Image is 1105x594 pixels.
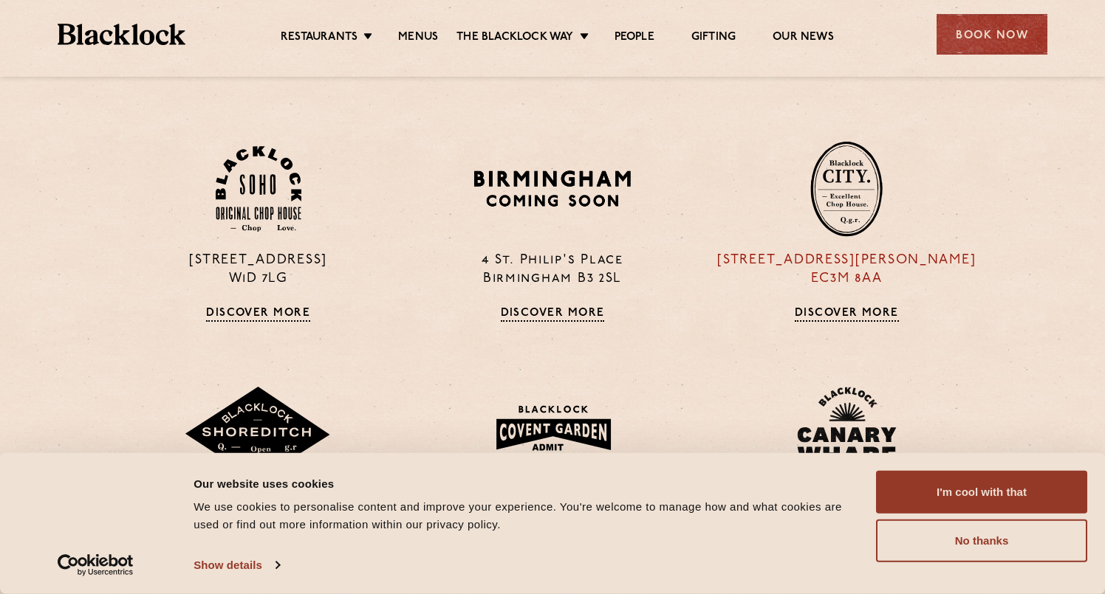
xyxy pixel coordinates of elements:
[58,24,185,45] img: BL_Textured_Logo-footer-cropped.svg
[876,519,1087,562] button: No thanks
[471,165,634,212] img: BIRMINGHAM-P22_-e1747915156957.png
[711,252,982,289] p: [STREET_ADDRESS][PERSON_NAME] EC3M 8AA
[456,30,573,46] a: The Blacklock Way
[194,474,859,492] div: Our website uses cookies
[795,307,899,322] a: Discover More
[216,146,301,232] img: Soho-stamp-default.svg
[797,387,896,483] img: BL_CW_Logo_Website.svg
[184,387,332,483] img: Shoreditch-stamp-v2-default.svg
[281,30,357,46] a: Restaurants
[123,252,394,289] p: [STREET_ADDRESS] W1D 7LG
[194,554,279,576] a: Show details
[876,471,1087,514] button: I'm cool with that
[194,498,859,533] div: We use cookies to personalise content and improve your experience. You're welcome to manage how a...
[810,141,883,237] img: City-stamp-default.svg
[773,30,834,46] a: Our News
[501,307,605,322] a: Discover More
[482,396,624,473] img: BLA_1470_CoventGarden_Website_Solid.svg
[691,30,736,46] a: Gifting
[937,14,1047,55] div: Book Now
[615,30,654,46] a: People
[417,252,688,289] p: 4 St. Philip's Place Birmingham B3 2SL
[31,554,160,576] a: Usercentrics Cookiebot - opens in a new window
[398,30,438,46] a: Menus
[206,307,310,322] a: Discover More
